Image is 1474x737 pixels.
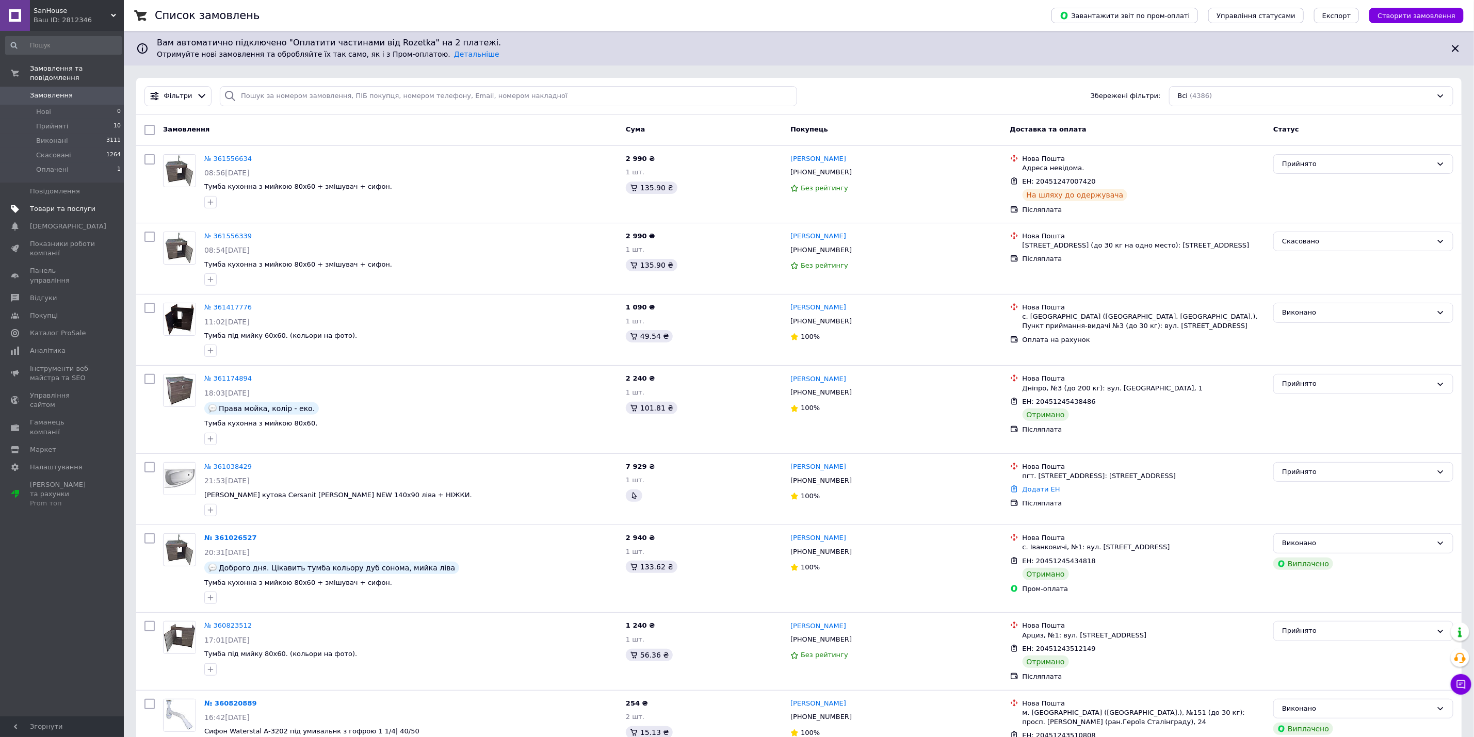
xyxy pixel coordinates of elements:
div: пгт. [STREET_ADDRESS]: [STREET_ADDRESS] [1023,471,1266,481]
span: 08:56[DATE] [204,169,250,177]
span: 100% [801,333,820,340]
div: [PHONE_NUMBER] [788,243,854,257]
a: № 361026527 [204,534,257,542]
div: [PHONE_NUMBER] [788,474,854,487]
a: Додати ЕН [1023,485,1060,493]
a: Створити замовлення [1359,11,1464,19]
a: № 361038429 [204,463,252,470]
span: Гаманець компанії [30,418,95,436]
span: Завантажити звіт по пром-оплаті [1060,11,1190,20]
div: Післяплата [1023,205,1266,215]
span: 08:54[DATE] [204,246,250,254]
span: Фільтри [164,91,192,101]
div: Отримано [1023,568,1069,580]
input: Пошук за номером замовлення, ПІБ покупця, номером телефону, Email, номером накладної [220,86,797,106]
div: На шляху до одержувача [1023,189,1128,201]
span: 21:53[DATE] [204,477,250,485]
span: Маркет [30,445,56,454]
div: [PHONE_NUMBER] [788,315,854,328]
button: Створити замовлення [1369,8,1464,23]
div: [PHONE_NUMBER] [788,545,854,559]
span: (4386) [1190,92,1212,100]
div: Нова Пошта [1023,533,1266,543]
a: Фото товару [163,462,196,495]
span: 17:01[DATE] [204,636,250,644]
span: Виконані [36,136,68,145]
div: Пром-оплата [1023,584,1266,594]
div: Отримано [1023,408,1069,421]
div: Виплачено [1273,723,1333,735]
input: Пошук [5,36,122,55]
span: Замовлення [30,91,73,100]
img: Фото товару [165,232,193,264]
a: № 361556634 [204,155,252,162]
span: 2 990 ₴ [626,232,655,240]
div: Арциз, №1: вул. [STREET_ADDRESS] [1023,631,1266,640]
span: 10 [114,122,121,131]
a: [PERSON_NAME] [790,462,846,472]
img: :speech_balloon: [208,564,217,572]
span: Інструменти веб-майстра та SEO [30,364,95,383]
div: Післяплата [1023,254,1266,264]
a: [PERSON_NAME] [790,621,846,631]
img: Фото товару [164,699,196,731]
span: Експорт [1322,12,1351,20]
span: 2 940 ₴ [626,534,655,542]
a: Фото товару [163,621,196,654]
span: Доставка та оплата [1010,125,1087,133]
span: 1 шт. [626,548,644,555]
span: Показники роботи компанії [30,239,95,258]
h1: Список замовлень [155,9,260,22]
button: Управління статусами [1208,8,1304,23]
span: 100% [801,563,820,571]
div: 135.90 ₴ [626,259,677,271]
div: Скасовано [1282,236,1432,247]
span: 11:02[DATE] [204,318,250,326]
a: Фото товару [163,303,196,336]
span: Покупці [30,311,58,320]
a: [PERSON_NAME] [790,303,846,313]
a: № 361174894 [204,374,252,382]
span: Доброго дня. Цікавить тумба кольору дуб сонома, мийка ліва [219,564,455,572]
div: Виконано [1282,307,1432,318]
span: Скасовані [36,151,71,160]
span: Створити замовлення [1378,12,1455,20]
span: 1 240 ₴ [626,621,655,629]
span: Відгуки [30,293,57,303]
a: № 360820889 [204,699,257,707]
span: Оплачені [36,165,69,174]
span: Замовлення та повідомлення [30,64,124,83]
div: Прийнято [1282,467,1432,478]
a: Тумба під мийку 80х60. (кольори на фото). [204,650,357,658]
button: Завантажити звіт по пром-оплаті [1051,8,1198,23]
span: Без рейтингу [801,261,848,269]
span: Без рейтингу [801,651,848,659]
a: [PERSON_NAME] [790,374,846,384]
div: Виплачено [1273,558,1333,570]
span: 16:42[DATE] [204,713,250,722]
a: Фото товару [163,154,196,187]
div: Оплата на рахунок [1023,335,1266,345]
div: м. [GEOGRAPHIC_DATA] ([GEOGRAPHIC_DATA].), №151 (до 30 кг): просп. [PERSON_NAME] (ран.Героїв Стал... [1023,708,1266,727]
div: Післяплата [1023,672,1266,681]
span: 2 240 ₴ [626,374,655,382]
a: № 360823512 [204,621,252,629]
img: Фото товару [165,155,193,187]
div: 133.62 ₴ [626,561,677,573]
span: Вам автоматично підключено "Оплатити частинами від Rozetka" на 2 платежі. [157,37,1441,49]
div: Нова Пошта [1023,303,1266,312]
a: Тумба кухонна з мийкою 80х60. [204,419,317,427]
div: Адреса невідома. [1023,163,1266,173]
span: 1 шт. [626,388,644,396]
span: Покупець [790,125,828,133]
img: Фото товару [164,463,196,495]
span: 7 929 ₴ [626,463,655,470]
div: [STREET_ADDRESS] (до 30 кг на одно место): [STREET_ADDRESS] [1023,241,1266,250]
a: [PERSON_NAME] кутова Cersanit [PERSON_NAME] NEW 140х90 ліва + НІЖКИ. [204,491,472,499]
span: Аналітика [30,346,66,355]
span: Сифон Waterstal А-3202 під умивальнк з гофрою 1 1/4| 40/50 [204,727,419,735]
div: 101.81 ₴ [626,402,677,414]
span: Прийняті [36,122,68,131]
a: [PERSON_NAME] [790,232,846,241]
div: Дніпро, №3 (до 200 кг): вул. [GEOGRAPHIC_DATA], 1 [1023,384,1266,393]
